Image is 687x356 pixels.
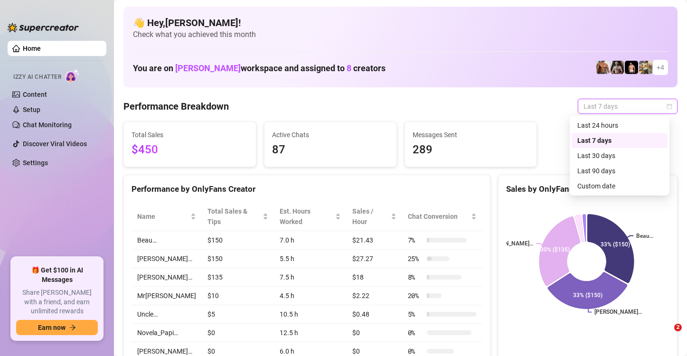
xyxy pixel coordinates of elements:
[408,235,423,245] span: 7 %
[23,91,47,98] a: Content
[636,233,653,239] text: Beau…
[486,240,533,247] text: [PERSON_NAME]…
[137,211,188,222] span: Name
[272,141,389,159] span: 87
[352,206,388,227] span: Sales / Hour
[577,150,662,161] div: Last 30 days
[132,287,202,305] td: Mr[PERSON_NAME]
[69,324,76,331] span: arrow-right
[8,23,79,32] img: logo-BBDzfeDw.svg
[132,183,482,196] div: Performance by OnlyFans Creator
[202,305,274,324] td: $5
[625,61,638,74] img: Novela_Papi
[202,287,274,305] td: $10
[207,206,261,227] span: Total Sales & Tips
[133,63,386,74] h1: You are on workspace and assigned to creators
[274,287,347,305] td: 4.5 h
[280,206,333,227] div: Est. Hours Worked
[577,166,662,176] div: Last 90 days
[408,309,423,319] span: 5 %
[133,16,668,29] h4: 👋 Hey, [PERSON_NAME] !
[202,324,274,342] td: $0
[65,69,80,83] img: AI Chatter
[577,135,662,146] div: Last 7 days
[408,328,423,338] span: 0 %
[577,181,662,191] div: Custom date
[347,202,402,231] th: Sales / Hour
[132,141,248,159] span: $450
[674,324,682,331] span: 2
[202,231,274,250] td: $150
[132,231,202,250] td: Beau…
[23,159,48,167] a: Settings
[23,45,41,52] a: Home
[408,290,423,301] span: 20 %
[23,140,87,148] a: Discover Viral Videos
[655,324,678,347] iframe: Intercom live chat
[274,305,347,324] td: 10.5 h
[16,320,98,335] button: Earn nowarrow-right
[506,183,669,196] div: Sales by OnlyFans Creator
[132,130,248,140] span: Total Sales
[413,141,529,159] span: 289
[13,73,61,82] span: Izzy AI Chatter
[572,118,668,133] div: Last 24 hours
[202,268,274,287] td: $135
[611,61,624,74] img: Marcus
[132,268,202,287] td: [PERSON_NAME]…
[413,130,529,140] span: Messages Sent
[347,231,402,250] td: $21.43
[408,253,423,264] span: 25 %
[408,211,469,222] span: Chat Conversion
[596,61,610,74] img: David
[274,250,347,268] td: 5.5 h
[402,202,482,231] th: Chat Conversion
[133,29,668,40] span: Check what you achieved this month
[132,250,202,268] td: [PERSON_NAME]…
[132,305,202,324] td: Uncle…
[274,231,347,250] td: 7.0 h
[23,106,40,113] a: Setup
[132,202,202,231] th: Name
[347,250,402,268] td: $27.27
[347,63,351,73] span: 8
[667,103,672,109] span: calendar
[583,99,672,113] span: Last 7 days
[23,121,72,129] a: Chat Monitoring
[347,268,402,287] td: $18
[202,250,274,268] td: $150
[577,120,662,131] div: Last 24 hours
[657,62,664,73] span: + 4
[274,324,347,342] td: 12.5 h
[272,130,389,140] span: Active Chats
[408,272,423,282] span: 8 %
[572,148,668,163] div: Last 30 days
[132,324,202,342] td: Novela_Papi…
[16,288,98,316] span: Share [PERSON_NAME] with a friend, and earn unlimited rewards
[572,163,668,178] div: Last 90 days
[594,309,642,316] text: [PERSON_NAME]…
[175,63,241,73] span: [PERSON_NAME]
[274,268,347,287] td: 7.5 h
[572,178,668,194] div: Custom date
[202,202,274,231] th: Total Sales & Tips
[347,287,402,305] td: $2.22
[38,324,66,331] span: Earn now
[572,133,668,148] div: Last 7 days
[639,61,652,74] img: Mr
[347,324,402,342] td: $0
[16,266,98,284] span: 🎁 Get $100 in AI Messages
[347,305,402,324] td: $0.48
[123,100,229,113] h4: Performance Breakdown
